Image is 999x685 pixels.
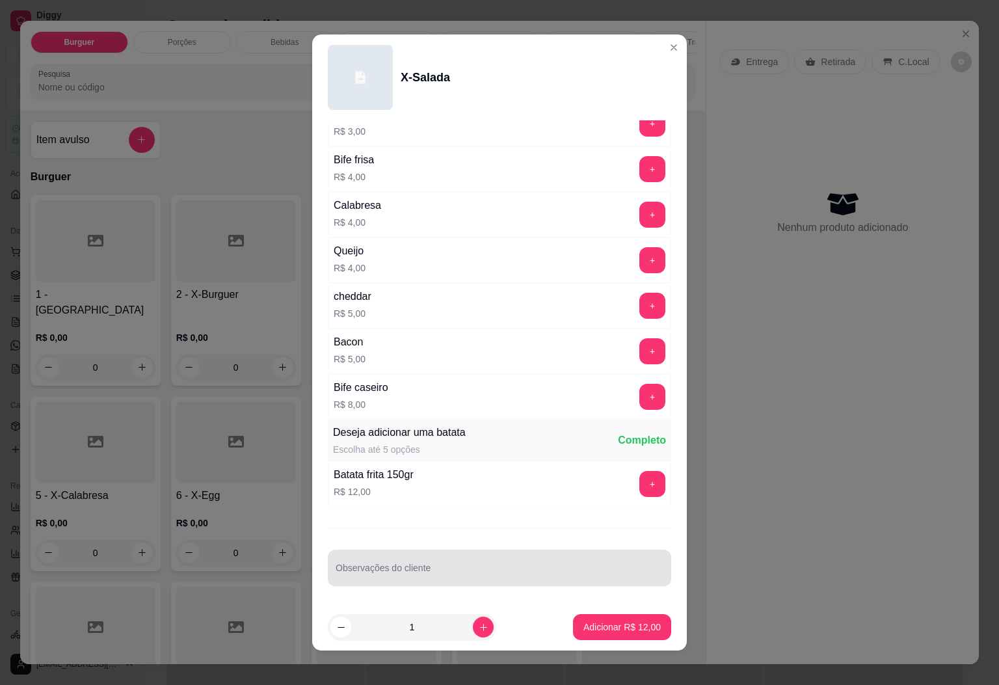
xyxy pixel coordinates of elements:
p: R$ 8,00 [334,398,388,411]
div: Calabresa [334,198,381,213]
div: Queijo [334,243,366,259]
p: R$ 12,00 [334,485,414,498]
p: R$ 5,00 [334,353,366,366]
button: add [639,202,665,228]
p: R$ 4,00 [334,262,366,275]
button: Close [663,37,684,58]
div: Batata frita 150gr [334,467,414,483]
p: R$ 5,00 [334,307,371,320]
button: add [639,247,665,273]
p: R$ 4,00 [334,170,374,183]
p: R$ 3,00 [334,125,375,138]
button: add [639,338,665,364]
div: Completo [618,433,666,448]
div: Escolha até 5 opções [333,443,466,456]
input: Observações do cliente [336,567,663,580]
button: add [639,111,665,137]
button: increase-product-quantity [473,617,494,638]
button: add [639,156,665,182]
button: Adicionar R$ 12,00 [573,614,671,640]
div: Bacon [334,334,366,350]
div: Bife frisa [334,152,374,168]
p: Adicionar R$ 12,00 [583,621,661,634]
div: Deseja adicionar uma batata [333,425,466,440]
button: add [639,293,665,319]
button: add [639,471,665,497]
button: add [639,384,665,410]
div: X-Salada [401,68,450,87]
button: decrease-product-quantity [330,617,351,638]
div: cheddar [334,289,371,304]
p: R$ 4,00 [334,216,381,229]
div: Bife caseiro [334,380,388,396]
